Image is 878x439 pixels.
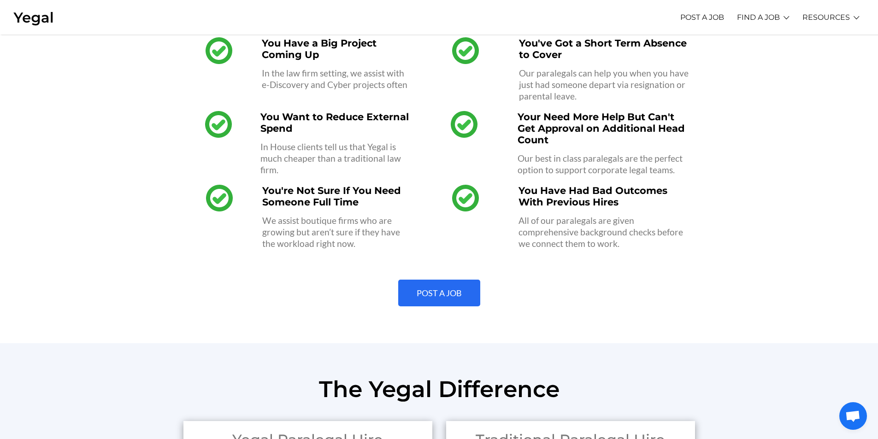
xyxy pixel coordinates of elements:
h4: You Want to Reduce External Spend [260,111,411,134]
h4: You've Got a Short Term Absence to Cover [519,37,693,60]
h3: The Yegal Difference [5,373,873,405]
a: RESOURCES [802,5,850,30]
h4: You Have a Big Project Coming Up [262,37,412,60]
p: In House clients tell us that Yegal is much cheaper than a traditional law firm. [260,141,411,176]
h4: You Have Had Bad Outcomes With Previous Hires [519,185,693,208]
h4: You're Not Sure If You Need Someone Full Time [262,185,413,208]
h4: Your Need More Help But Can't Get Approval on Additional Head Count [518,111,692,146]
p: Our paralegals can help you when you have just had someone depart via resignation or parental leave. [519,67,693,102]
p: All of our paralegals are given comprehensive background checks before we connect them to work. [519,215,693,249]
a: FIND A JOB [737,5,780,30]
a: POST A JOB [680,5,724,30]
div: Open chat [839,402,867,430]
p: In the law firm setting, we assist with e-Discovery and Cyber projects often [262,67,412,90]
a: POST A JOB [398,280,480,306]
p: We assist boutique firms who are growing but aren’t sure if they have the workload right now. [262,215,413,249]
span: POST A JOB [417,289,462,297]
p: Our best in class paralegals are the perfect option to support corporate legal teams. [518,152,692,176]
